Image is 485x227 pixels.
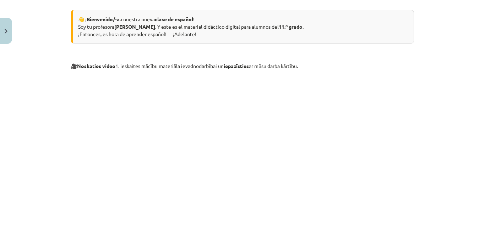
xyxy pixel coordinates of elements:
strong: [PERSON_NAME] [114,23,155,30]
b: Noskaties video [77,63,115,69]
strong: clase de español [155,16,193,22]
p: 🎥 1. ieskaites mācību materiāla ievadnodarbībai un ar mūsu darba kārtību. [71,62,414,70]
strong: 11.º grado [279,23,303,30]
strong: Bienvenido/-a [87,16,120,22]
b: iepazīsties [224,63,249,69]
div: 👋 ¡ a nuestra nueva ! Soy tu profesora . Y este es el material didáctico digital para alumnos del... [71,10,414,44]
img: icon-close-lesson-0947bae3869378f0d4975bcd49f059093ad1ed9edebbc8119c70593378902aed.svg [5,29,7,34]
